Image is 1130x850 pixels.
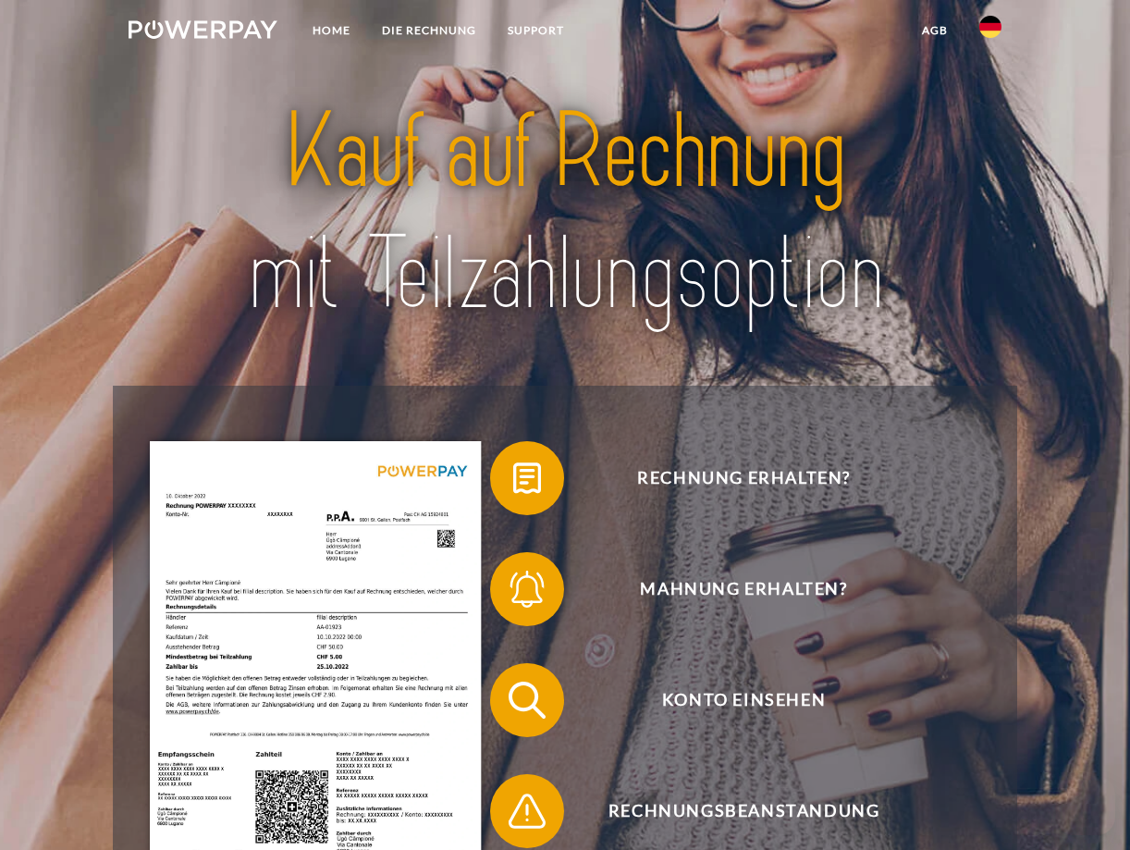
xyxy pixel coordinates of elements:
[490,552,971,626] button: Mahnung erhalten?
[504,677,550,723] img: qb_search.svg
[517,774,970,848] span: Rechnungsbeanstandung
[129,20,277,39] img: logo-powerpay-white.svg
[504,788,550,834] img: qb_warning.svg
[492,14,580,47] a: SUPPORT
[490,663,971,737] button: Konto einsehen
[517,441,970,515] span: Rechnung erhalten?
[517,663,970,737] span: Konto einsehen
[366,14,492,47] a: DIE RECHNUNG
[979,16,1001,38] img: de
[297,14,366,47] a: Home
[490,774,971,848] button: Rechnungsbeanstandung
[517,552,970,626] span: Mahnung erhalten?
[504,455,550,501] img: qb_bill.svg
[171,85,958,341] img: title-powerpay_de.svg
[906,14,964,47] a: agb
[504,566,550,612] img: qb_bell.svg
[490,441,971,515] button: Rechnung erhalten?
[1056,776,1115,835] iframe: Schaltfläche zum Öffnen des Messaging-Fensters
